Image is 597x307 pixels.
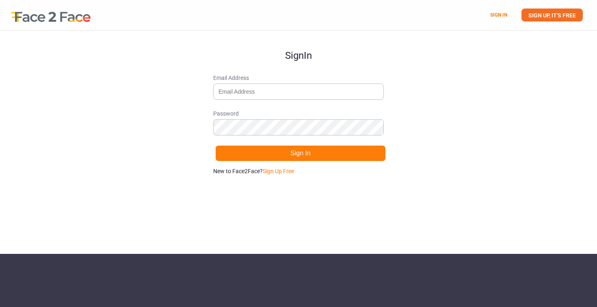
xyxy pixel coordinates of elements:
p: New to Face2Face? [213,167,384,175]
a: SIGN UP, IT'S FREE [521,9,583,21]
h1: Sign In [213,31,384,61]
a: Sign Up Free [263,168,294,174]
span: Password [213,109,384,118]
input: Password [213,119,384,135]
span: Email Address [213,74,384,82]
button: Sign In [215,145,386,161]
input: Email Address [213,84,384,100]
a: SIGN IN [490,12,507,18]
